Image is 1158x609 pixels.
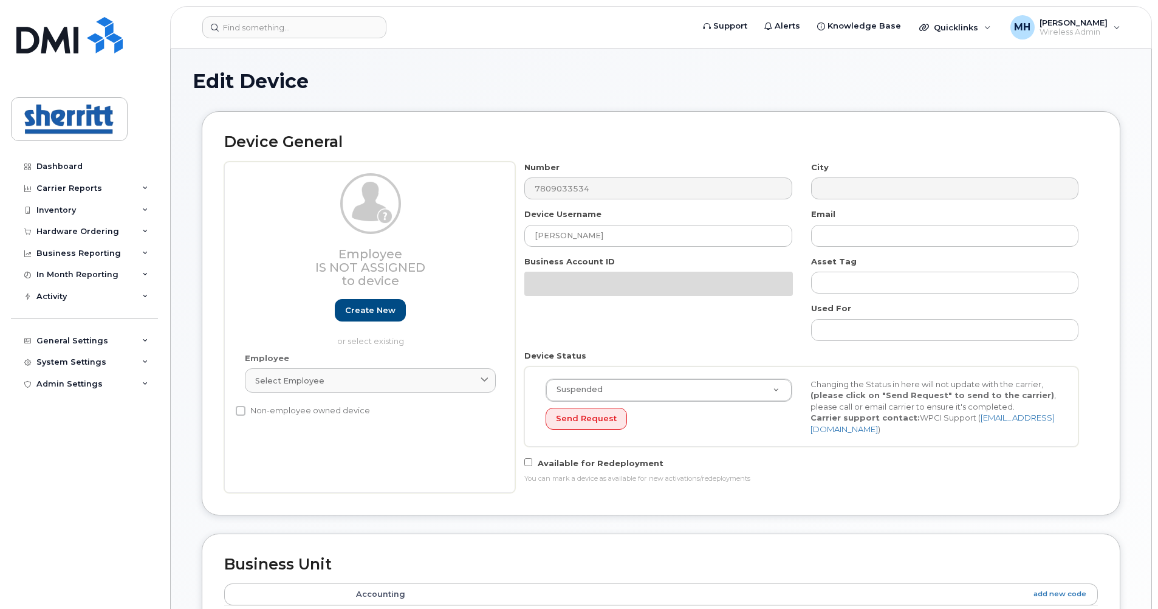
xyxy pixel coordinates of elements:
[811,303,851,314] label: Used For
[315,260,425,275] span: Is not assigned
[245,353,289,364] label: Employee
[245,335,496,347] p: or select existing
[524,474,1078,484] div: You can mark a device as available for new activations/redeployments
[811,208,835,220] label: Email
[524,208,601,220] label: Device Username
[236,404,370,418] label: Non-employee owned device
[255,375,324,387] span: Select employee
[524,162,560,173] label: Number
[335,299,406,322] a: Create new
[546,379,792,401] a: Suspended
[524,458,532,466] input: Available for Redeployment
[811,162,829,173] label: City
[224,134,1098,151] h2: Device General
[245,247,496,287] h3: Employee
[224,556,1098,573] h2: Business Unit
[1033,589,1086,599] a: add new code
[341,274,399,288] span: to device
[810,413,1055,434] a: [EMAIL_ADDRESS][DOMAIN_NAME]
[810,390,1054,400] strong: (please click on "Send Request" to send to the carrier)
[549,384,603,395] span: Suspended
[538,458,663,468] span: Available for Redeployment
[345,583,1098,605] th: Accounting
[811,256,857,267] label: Asset Tag
[193,71,1129,92] h1: Edit Device
[801,379,1066,435] div: Changing the Status in here will not update with the carrier, , please call or email carrier to e...
[524,256,615,267] label: Business Account ID
[546,408,627,430] button: Send Request
[524,350,586,362] label: Device Status
[810,413,920,422] strong: Carrier support contact:
[245,368,496,393] a: Select employee
[236,406,245,416] input: Non-employee owned device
